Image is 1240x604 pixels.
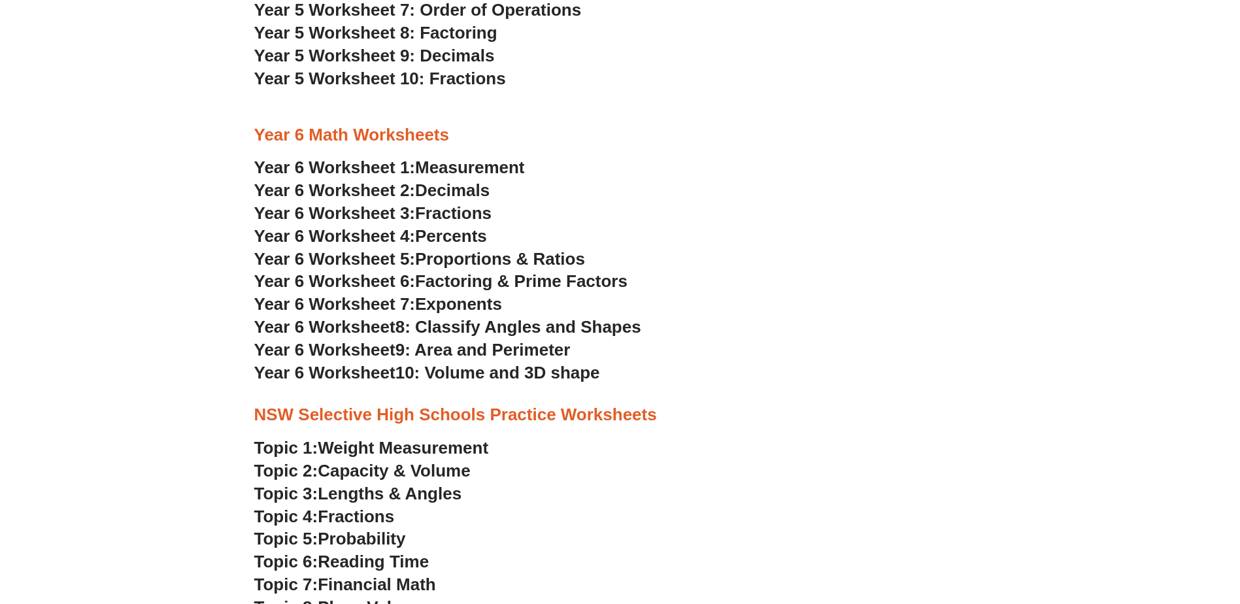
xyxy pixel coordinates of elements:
[395,340,571,360] span: 9: Area and Perimeter
[318,484,461,503] span: Lengths & Angles
[318,552,429,571] span: Reading Time
[254,124,986,146] h3: Year 6 Math Worksheets
[254,317,641,337] a: Year 6 Worksheet8: Classify Angles and Shapes
[254,507,318,526] span: Topic 4:
[254,404,986,426] h3: NSW Selective High Schools Practice Worksheets
[254,180,416,200] span: Year 6 Worksheet 2:
[254,69,506,88] a: Year 5 Worksheet 10: Fractions
[254,203,492,223] a: Year 6 Worksheet 3:Fractions
[254,363,395,382] span: Year 6 Worksheet
[318,529,405,548] span: Probability
[254,529,406,548] a: Topic 5:Probability
[254,484,318,503] span: Topic 3:
[254,575,436,594] a: Topic 7:Financial Math
[415,249,585,269] span: Proportions & Ratios
[254,294,416,314] span: Year 6 Worksheet 7:
[254,226,416,246] span: Year 6 Worksheet 4:
[254,363,600,382] a: Year 6 Worksheet10: Volume and 3D shape
[318,575,435,594] span: Financial Math
[254,249,585,269] a: Year 6 Worksheet 5:Proportions & Ratios
[254,294,502,314] a: Year 6 Worksheet 7:Exponents
[254,552,318,571] span: Topic 6:
[254,271,416,291] span: Year 6 Worksheet 6:
[318,438,488,458] span: Weight Measurement
[254,203,416,223] span: Year 6 Worksheet 3:
[254,484,462,503] a: Topic 3:Lengths & Angles
[254,507,395,526] a: Topic 4:Fractions
[254,461,318,480] span: Topic 2:
[254,529,318,548] span: Topic 5:
[395,363,600,382] span: 10: Volume and 3D shape
[254,46,495,65] a: Year 5 Worksheet 9: Decimals
[254,158,525,177] a: Year 6 Worksheet 1:Measurement
[254,340,395,360] span: Year 6 Worksheet
[254,438,489,458] a: Topic 1:Weight Measurement
[415,271,628,291] span: Factoring & Prime Factors
[254,438,318,458] span: Topic 1:
[254,249,416,269] span: Year 6 Worksheet 5:
[254,180,490,200] a: Year 6 Worksheet 2:Decimals
[415,203,492,223] span: Fractions
[415,158,525,177] span: Measurement
[318,507,394,526] span: Fractions
[1022,456,1240,604] iframe: Chat Widget
[318,461,470,480] span: Capacity & Volume
[254,23,497,42] a: Year 5 Worksheet 8: Factoring
[254,575,318,594] span: Topic 7:
[254,317,395,337] span: Year 6 Worksheet
[254,271,628,291] a: Year 6 Worksheet 6:Factoring & Prime Factors
[254,461,471,480] a: Topic 2:Capacity & Volume
[415,226,487,246] span: Percents
[415,180,490,200] span: Decimals
[254,552,429,571] a: Topic 6:Reading Time
[254,340,571,360] a: Year 6 Worksheet9: Area and Perimeter
[254,226,487,246] a: Year 6 Worksheet 4:Percents
[254,158,416,177] span: Year 6 Worksheet 1:
[395,317,641,337] span: 8: Classify Angles and Shapes
[415,294,502,314] span: Exponents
